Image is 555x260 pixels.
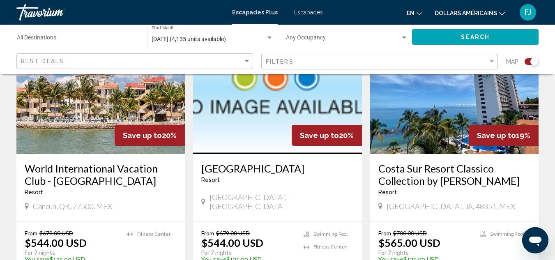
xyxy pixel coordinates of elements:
div: 20% [292,125,362,146]
p: $544.00 USD [201,237,263,249]
span: Swimming Pool [313,232,348,237]
p: For 7 nights [378,249,472,256]
span: Fitness Center [137,232,170,237]
span: Filters [266,58,294,65]
button: Search [412,29,539,44]
span: Save up to [300,131,339,140]
span: Save up to [123,131,162,140]
span: Best Deals [21,58,64,64]
p: $544.00 USD [25,237,87,249]
button: Changer de langue [407,7,422,19]
img: ii_com1.jpg [16,23,185,154]
span: Search [461,34,490,41]
font: FJ [525,8,531,16]
span: Resort [25,189,43,196]
div: 19% [469,125,539,146]
img: no_image_available_large.jpg [193,23,362,154]
span: From [25,230,37,237]
span: From [201,230,214,237]
span: $679.00 USD [39,230,73,237]
span: From [378,230,391,237]
button: Changer de devise [435,7,505,19]
a: [GEOGRAPHIC_DATA] [201,162,353,175]
button: Menu utilisateur [517,4,539,21]
span: $700.00 USD [393,230,427,237]
a: Escapades Plus [232,9,278,16]
a: Escapades [294,9,323,16]
span: Resort [378,189,397,196]
div: 20% [115,125,185,146]
p: For 7 nights [25,249,119,256]
a: Travorium [16,4,224,21]
span: Fitness Center [313,244,347,250]
img: ii_cva1.jpg [370,23,539,154]
a: Costa Sur Resort Classico Collection by [PERSON_NAME] [378,162,530,187]
span: Map [506,56,518,67]
span: Swimming Pool [490,232,524,237]
span: [DATE] (4,135 units available) [152,36,226,42]
button: Filter [261,53,498,70]
iframe: Bouton de lancement de la fenêtre de messagerie [522,227,548,253]
span: Save up to [477,131,516,140]
span: [GEOGRAPHIC_DATA], JA, 48351, MEX [387,202,515,211]
span: Cancun, QR, 77500, MEX [33,202,112,211]
p: $565.00 USD [378,237,440,249]
font: en [407,10,415,16]
span: Resort [201,177,220,183]
a: World International Vacation Club - [GEOGRAPHIC_DATA] [25,162,177,187]
mat-select: Sort by [21,58,251,65]
font: dollars américains [435,10,497,16]
span: [GEOGRAPHIC_DATA], [GEOGRAPHIC_DATA] [210,193,354,211]
span: $679.00 USD [216,230,250,237]
p: For 7 nights [201,249,295,256]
